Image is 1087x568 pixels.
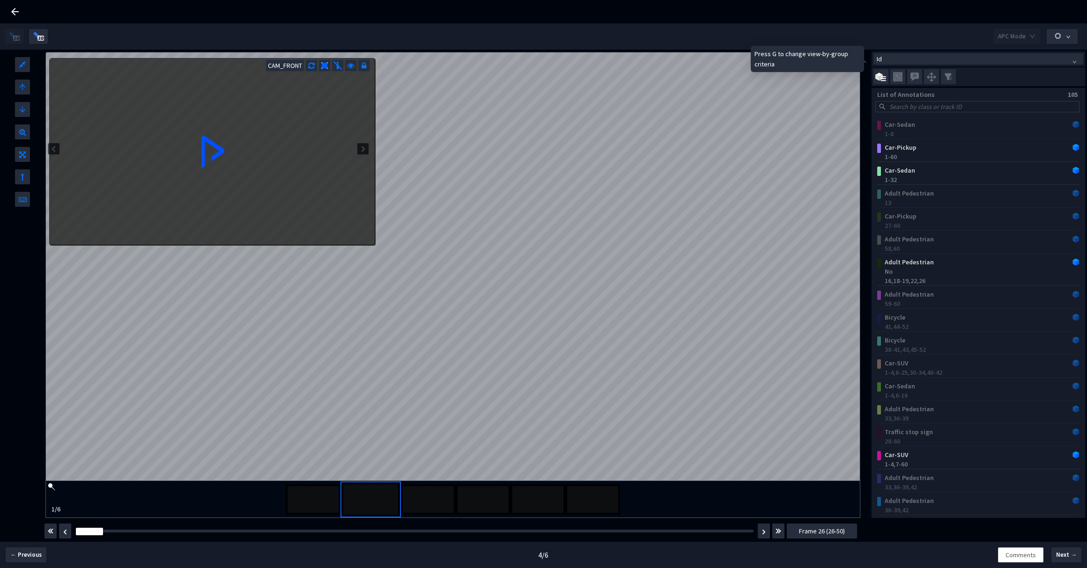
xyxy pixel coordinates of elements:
[993,29,1040,44] button: APC Modedown
[266,60,304,71] div: CAM_FRONT
[885,175,1076,184] div: 1-32
[1068,90,1078,99] div: 105
[321,62,328,69] img: svg+xml;base64,PHN2ZyB3aWR0aD0iMTYiIGhlaWdodD0iMTYiIHZpZXdCb3g9IjAgMCAxNiAxNiIgZmlsbD0ibm9uZSIgeG...
[998,547,1043,562] button: Comments
[1006,550,1036,560] span: Comments
[1051,547,1081,562] button: Next →
[885,276,1076,285] div: 16, 18-19, 22, 26
[885,152,1076,161] div: 1-60
[333,61,342,70] img: svg+xml;base64,PHN2ZyB3aWR0aD0iMjAiIGhlaWdodD0iMjAiIHZpZXdCb3g9IjAgMCAyMCAyMCIgZmlsbD0ibm9uZSIgeG...
[1072,144,1080,151] img: Annotation
[1072,258,1080,266] img: Annotation
[1072,451,1080,459] img: Annotation
[881,450,1040,459] div: Car-SUV
[885,459,1076,469] div: 1-4, 7-60
[945,73,952,80] img: svg+xml;base64,PHN2ZyB4bWxucz0iaHR0cDovL3d3dy53My5vcmcvMjAwMC9zdmciIHdpZHRoPSIxNiIgaGVpZ2h0PSIxNi...
[881,143,1040,152] div: Car-Pickup
[885,267,1076,276] div: No
[887,102,1076,112] input: Search by class or track ID
[877,90,935,99] div: List of Annotations
[1072,167,1080,174] img: Annotation
[879,103,886,110] span: search
[881,257,1040,267] div: Adult Pedestrian
[1066,35,1071,39] span: down
[881,166,1040,175] div: Car-Sedan
[799,526,845,536] span: Frame 26 (26-50)
[1047,29,1078,44] button: down
[751,46,864,72] div: Press G to change view-by-group criteria
[877,54,1080,64] span: Id
[909,71,920,82] img: svg+xml;base64,PHN2ZyB3aWR0aD0iMjQiIGhlaWdodD0iMjQiIHZpZXdCb3g9IjAgMCAyNCAyNCIgZmlsbD0ibm9uZSIgeG...
[875,73,886,81] img: svg+xml;base64,PHN2ZyB3aWR0aD0iMjMiIGhlaWdodD0iMTkiIHZpZXdCb3g9IjAgMCAyMyAxOSIgZmlsbD0ibm9uZSIgeG...
[787,524,857,539] button: Frame 26 (26-50)
[1056,550,1077,560] span: Next →
[926,71,937,83] img: svg+xml;base64,PHN2ZyB3aWR0aD0iMjQiIGhlaWdodD0iMjUiIHZpZXdCb3g9IjAgMCAyNCAyNSIgZmlsbD0ibm9uZSIgeG...
[538,550,548,561] div: 4 / 6
[893,72,902,82] img: svg+xml;base64,PHN2ZyB3aWR0aD0iMjAiIGhlaWdodD0iMjEiIHZpZXdCb3g9IjAgMCAyMCAyMSIgZmlsbD0ibm9uZSIgeG...
[776,525,781,537] img: svg+xml;base64,PHN2ZyBhcmlhLWhpZGRlbj0idHJ1ZSIgZm9jdXNhYmxlPSJmYWxzZSIgZGF0YS1wcmVmaXg9ImZhcyIgZG...
[762,529,766,535] img: svg+xml;base64,PHN2ZyBhcmlhLWhpZGRlbj0idHJ1ZSIgZm9jdXNhYmxlPSJmYWxzZSIgZGF0YS1wcmVmaXg9ImZhcyIgZG...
